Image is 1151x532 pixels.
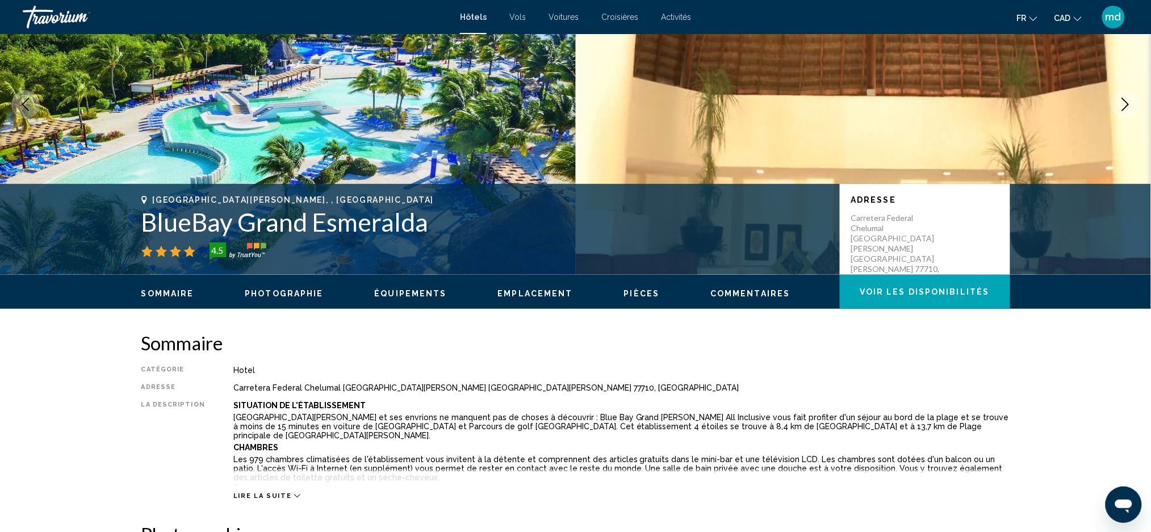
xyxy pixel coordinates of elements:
h1: BlueBay Grand Esmeralda [141,207,828,237]
div: Hotel [233,366,1010,375]
span: Lire la suite [233,492,291,500]
div: 4.5 [206,244,229,257]
button: User Menu [1099,5,1128,29]
b: Chambres [233,443,278,452]
a: Croisières [601,12,638,22]
button: Pièces [624,288,660,299]
div: Carretera Federal Chelumal [GEOGRAPHIC_DATA][PERSON_NAME] [GEOGRAPHIC_DATA][PERSON_NAME] 77710, [... [233,383,1010,392]
span: [GEOGRAPHIC_DATA][PERSON_NAME], , [GEOGRAPHIC_DATA] [153,195,434,204]
button: Next image [1111,90,1140,119]
button: Voir les disponibilités [840,275,1010,309]
button: Emplacement [498,288,573,299]
button: Commentaires [710,288,790,299]
span: Commentaires [710,289,790,298]
p: [GEOGRAPHIC_DATA][PERSON_NAME] et ses envrions ne manquent pas de choses à découvrir : Blue Bay G... [233,413,1010,440]
a: Vols [509,12,526,22]
div: La description [141,401,205,486]
p: Carretera Federal Chelumal [GEOGRAPHIC_DATA][PERSON_NAME] [GEOGRAPHIC_DATA][PERSON_NAME] 77710, [... [851,213,942,284]
span: fr [1017,14,1027,23]
p: Les 979 chambres climatisées de l'établissement vous invitent à la détente et comprennent des art... [233,455,1010,482]
b: Situation De L'établissement [233,401,366,410]
span: CAD [1054,14,1071,23]
button: Previous image [11,90,40,119]
span: md [1106,11,1121,23]
span: Sommaire [141,289,194,298]
button: Change currency [1054,10,1082,26]
span: Voir les disponibilités [860,288,989,297]
div: Adresse [141,383,205,392]
button: Photographie [245,288,323,299]
button: Équipements [375,288,447,299]
a: Hôtels [460,12,487,22]
button: Change language [1017,10,1037,26]
a: Activités [661,12,691,22]
iframe: Bouton de lancement de la fenêtre de messagerie [1106,487,1142,523]
div: Catégorie [141,366,205,375]
a: Travorium [23,6,449,28]
img: trustyou-badge-hor.svg [210,242,266,261]
p: Adresse [851,195,999,204]
span: Équipements [375,289,447,298]
button: Lire la suite [233,492,300,500]
button: Sommaire [141,288,194,299]
span: Photographie [245,289,323,298]
span: Emplacement [498,289,573,298]
a: Voitures [549,12,579,22]
span: Pièces [624,289,660,298]
h2: Sommaire [141,332,1010,354]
